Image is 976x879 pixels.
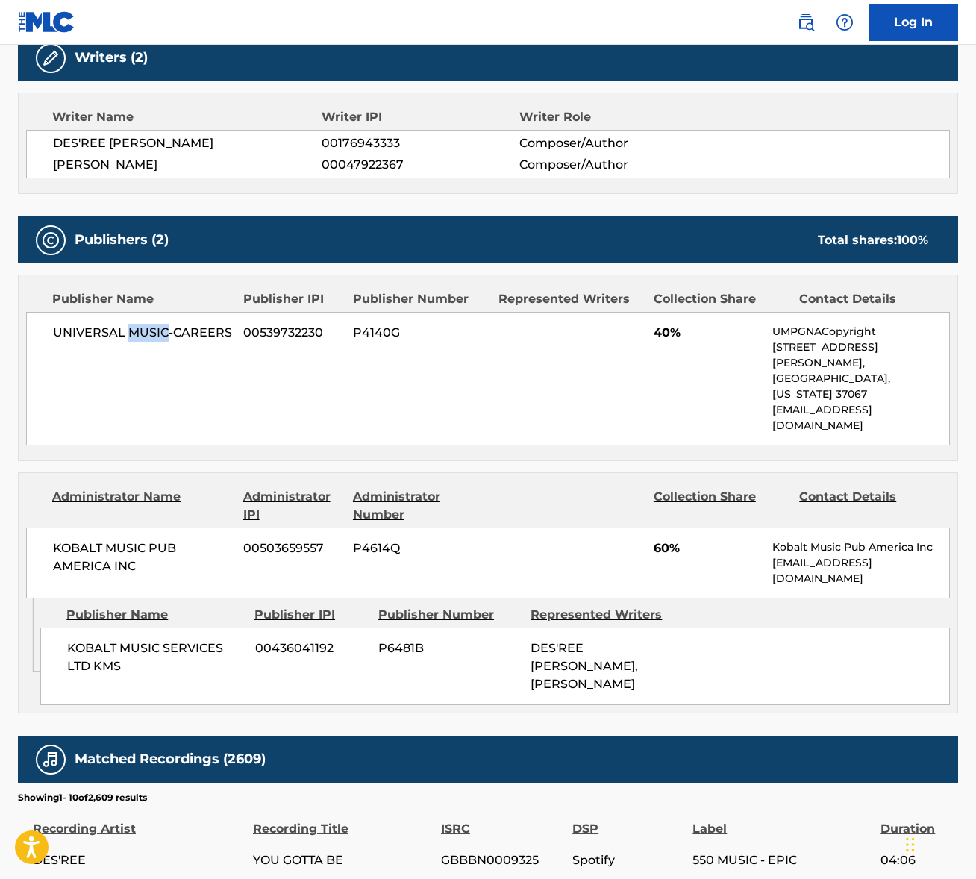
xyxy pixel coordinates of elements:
[791,7,821,37] a: Public Search
[52,290,232,308] div: Publisher Name
[572,804,685,838] div: DSP
[42,751,60,769] img: Matched Recordings
[52,488,232,524] div: Administrator Name
[519,134,698,152] span: Composer/Author
[75,231,169,248] h5: Publishers (2)
[254,606,367,624] div: Publisher IPI
[498,290,642,308] div: Represented Writers
[353,290,487,308] div: Publisher Number
[75,751,266,768] h5: Matched Recordings (2609)
[836,13,854,31] img: help
[572,851,685,869] span: Spotify
[255,639,368,657] span: 00436041192
[772,555,949,586] p: [EMAIL_ADDRESS][DOMAIN_NAME]
[654,539,761,557] span: 60%
[67,639,243,675] span: KOBALT MUSIC SERVICES LTD KMS
[53,324,232,342] span: UNIVERSAL MUSIC-CAREERS
[692,851,873,869] span: 550 MUSIC - EPIC
[519,108,699,126] div: Writer Role
[243,324,342,342] span: 00539732230
[797,13,815,31] img: search
[441,804,565,838] div: ISRC
[531,641,638,691] span: DES'REE [PERSON_NAME], [PERSON_NAME]
[869,4,958,41] a: Log In
[818,231,928,249] div: Total shares:
[799,488,933,524] div: Contact Details
[33,851,245,869] span: DES'REE
[243,290,342,308] div: Publisher IPI
[75,49,148,66] h5: Writers (2)
[654,290,788,308] div: Collection Share
[441,851,565,869] span: GBBBN0009325
[42,49,60,67] img: Writers
[772,402,949,434] p: [EMAIL_ADDRESS][DOMAIN_NAME]
[353,324,487,342] span: P4140G
[52,108,322,126] div: Writer Name
[253,851,434,869] span: YOU GOTTA BE
[353,488,487,524] div: Administrator Number
[378,639,519,657] span: P6481B
[243,539,342,557] span: 00503659557
[322,134,519,152] span: 00176943333
[772,340,949,371] p: [STREET_ADDRESS][PERSON_NAME],
[654,324,761,342] span: 40%
[53,156,322,174] span: [PERSON_NAME]
[880,804,951,838] div: Duration
[53,134,322,152] span: DES'REE [PERSON_NAME]
[42,231,60,249] img: Publishers
[772,324,949,340] p: UMPGNACopyright
[378,606,519,624] div: Publisher Number
[531,606,672,624] div: Represented Writers
[897,233,928,247] span: 100 %
[66,606,243,624] div: Publisher Name
[243,488,342,524] div: Administrator IPI
[519,156,698,174] span: Composer/Author
[18,11,75,33] img: MLC Logo
[772,539,949,555] p: Kobalt Music Pub America Inc
[322,156,519,174] span: 00047922367
[880,851,951,869] span: 04:06
[253,804,434,838] div: Recording Title
[654,488,788,524] div: Collection Share
[33,804,245,838] div: Recording Artist
[322,108,519,126] div: Writer IPI
[830,7,860,37] div: Help
[692,804,873,838] div: Label
[18,791,147,804] p: Showing 1 - 10 of 2,609 results
[799,290,933,308] div: Contact Details
[53,539,232,575] span: KOBALT MUSIC PUB AMERICA INC
[901,807,976,879] iframe: Chat Widget
[353,539,487,557] span: P4614Q
[906,822,915,867] div: Drag
[772,371,949,402] p: [GEOGRAPHIC_DATA], [US_STATE] 37067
